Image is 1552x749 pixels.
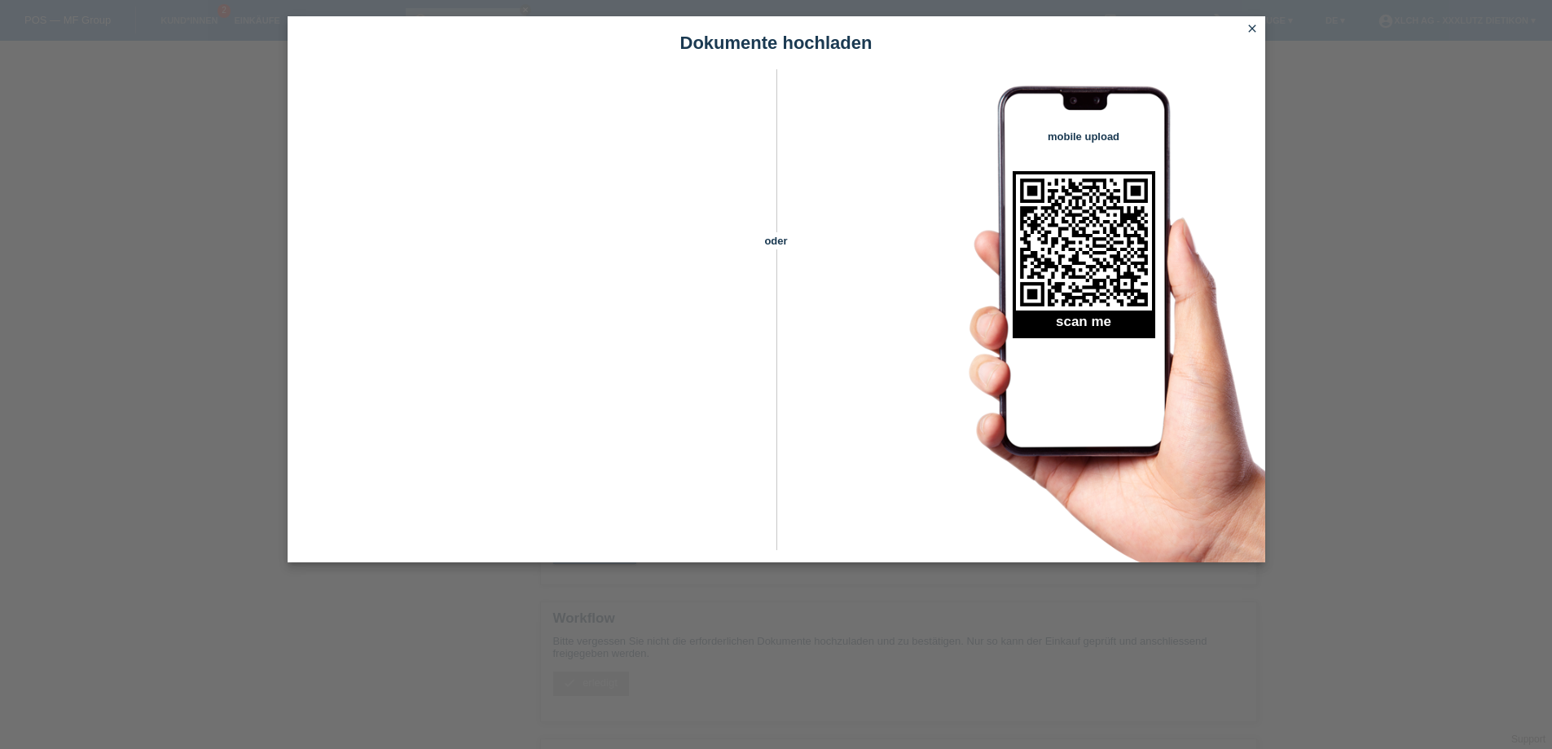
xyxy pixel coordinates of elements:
iframe: Upload [312,110,748,518]
h2: scan me [1013,314,1155,338]
h1: Dokumente hochladen [288,33,1265,53]
a: close [1242,20,1263,39]
span: oder [748,232,805,249]
h4: mobile upload [1013,130,1155,143]
i: close [1246,22,1259,35]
